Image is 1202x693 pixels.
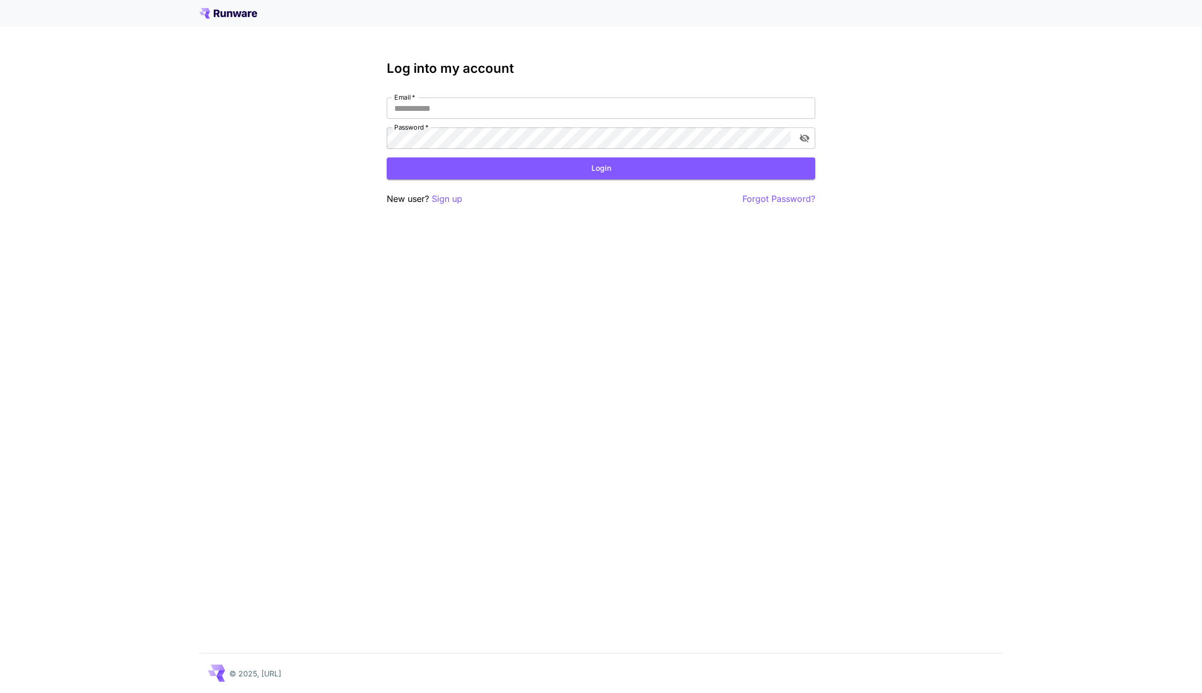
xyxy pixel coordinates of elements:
[229,668,281,679] p: © 2025, [URL]
[742,192,815,206] button: Forgot Password?
[394,123,429,132] label: Password
[394,93,415,102] label: Email
[432,192,462,206] button: Sign up
[387,61,815,76] h3: Log into my account
[387,192,462,206] p: New user?
[795,129,814,148] button: toggle password visibility
[387,157,815,179] button: Login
